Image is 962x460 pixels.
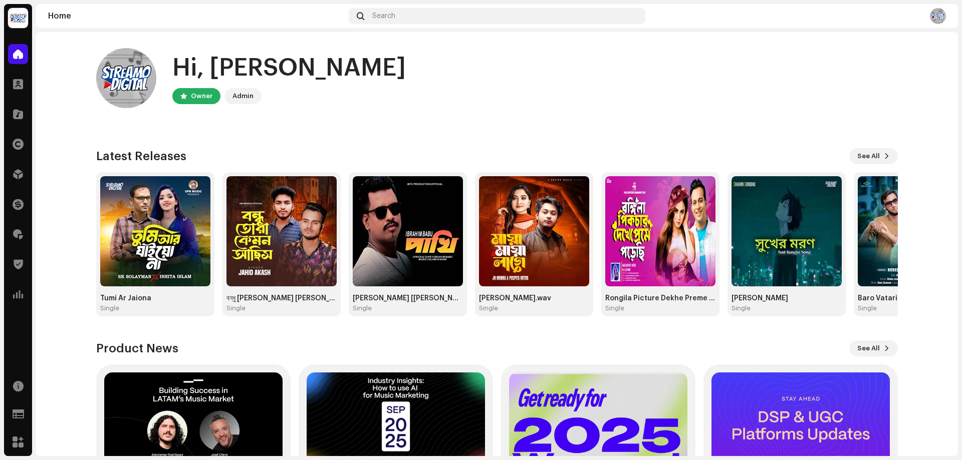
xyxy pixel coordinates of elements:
div: Rongila Picture Dekhe Preme Porechi [605,294,715,302]
img: 88e99311-aa06-4019-a5b3-fdd7ecaccffe [479,176,589,286]
h3: Product News [96,340,178,356]
img: 67d2e0aa-7a94-4a05-8ebe-75190cb9590d [605,176,715,286]
span: See All [857,146,880,166]
div: Single [858,304,877,312]
div: Owner [191,90,212,102]
div: Single [226,304,246,312]
div: Single [605,304,624,312]
img: 52737189-99ea-4cd9-8b24-1a83512747b3 [930,8,946,24]
span: Search [372,12,395,20]
img: 52737189-99ea-4cd9-8b24-1a83512747b3 [96,48,156,108]
div: Single [732,304,751,312]
div: বন্ধু [PERSON_NAME] [PERSON_NAME] [226,294,337,302]
img: 002d0b7e-39bb-449f-ae97-086db32edbb7 [8,8,28,28]
div: Single [479,304,498,312]
img: f8d396fc-b0cd-49e4-99eb-1bf216b33188 [226,176,337,286]
h3: Latest Releases [96,148,186,164]
div: Home [48,12,345,20]
div: Single [100,304,119,312]
div: Single [353,304,372,312]
span: See All [857,338,880,358]
button: See All [849,148,898,164]
img: a6c0b306-934e-4371-9401-4a5ff624b090 [732,176,842,286]
div: [PERSON_NAME] [[PERSON_NAME]] [353,294,463,302]
div: Tumi Ar Jaiona [100,294,210,302]
div: [PERSON_NAME].wav [479,294,589,302]
div: Admin [232,90,254,102]
button: See All [849,340,898,356]
img: 6776b398-76b1-4c6c-b614-a6463b891003 [100,176,210,286]
div: Hi, [PERSON_NAME] [172,52,406,84]
img: 47ce262b-29f3-4693-8cd8-5131653a0138 [353,176,463,286]
div: [PERSON_NAME] [732,294,842,302]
